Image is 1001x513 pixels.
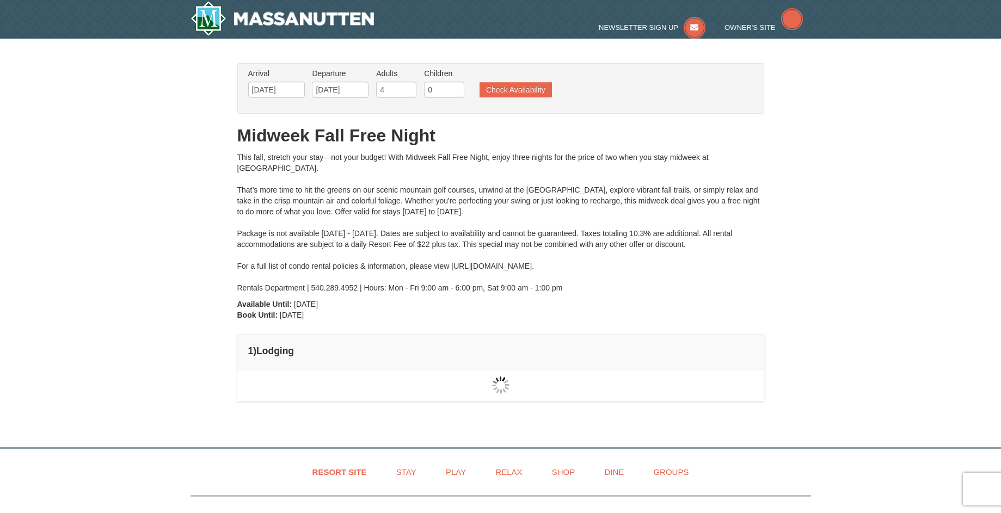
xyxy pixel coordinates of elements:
[312,68,369,79] label: Departure
[248,68,305,79] label: Arrival
[280,311,304,319] span: [DATE]
[294,300,318,308] span: [DATE]
[376,68,416,79] label: Adults
[724,23,776,32] span: Owner's Site
[424,68,464,79] label: Children
[383,460,430,484] a: Stay
[599,23,678,32] span: Newsletter Sign Up
[480,82,552,97] button: Check Availability
[599,23,705,32] a: Newsletter Sign Up
[591,460,637,484] a: Dine
[253,345,256,356] span: )
[538,460,589,484] a: Shop
[492,376,509,394] img: wait gif
[299,460,380,484] a: Resort Site
[191,1,374,36] a: Massanutten Resort
[237,152,764,293] div: This fall, stretch your stay—not your budget! With Midweek Fall Free Night, enjoy three nights fo...
[237,125,764,146] h1: Midweek Fall Free Night
[432,460,480,484] a: Play
[191,1,374,36] img: Massanutten Resort Logo
[237,300,292,308] strong: Available Until:
[640,460,702,484] a: Groups
[724,23,803,32] a: Owner's Site
[248,345,753,356] h4: 1 Lodging
[237,311,278,319] strong: Book Until:
[482,460,536,484] a: Relax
